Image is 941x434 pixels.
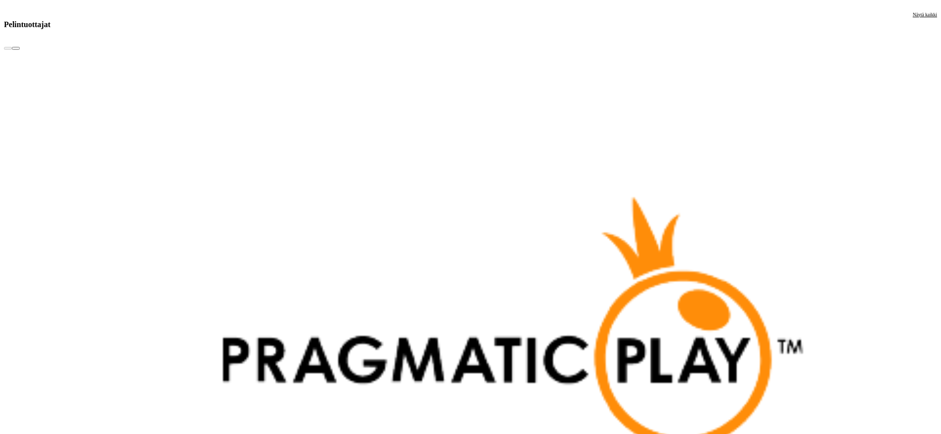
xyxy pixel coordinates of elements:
[913,12,937,17] span: Näytä kaikki
[4,47,12,50] button: prev slide
[12,47,20,50] button: next slide
[913,12,937,37] a: Näytä kaikki
[4,20,50,29] h3: Pelintuottajat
